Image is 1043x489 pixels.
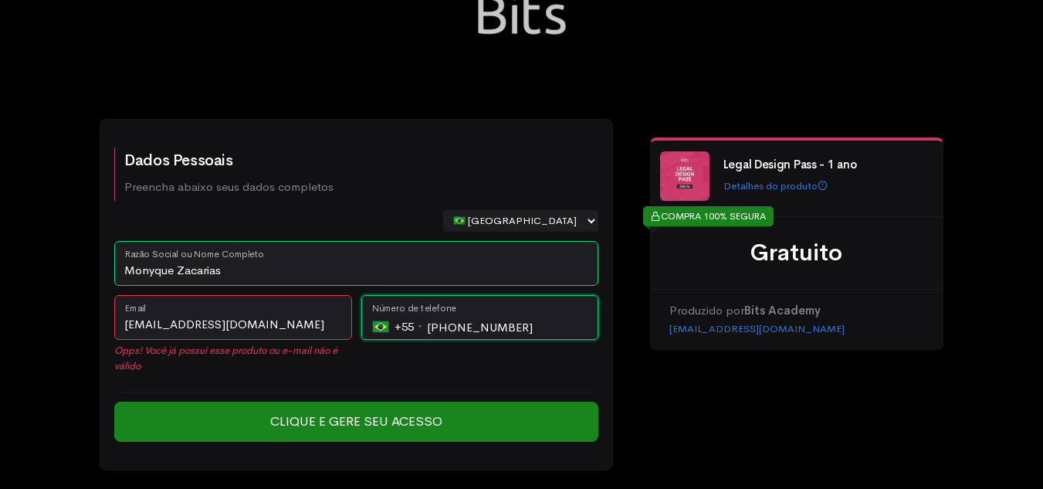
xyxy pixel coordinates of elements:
h4: Legal Design Pass - 1 ano [723,158,929,171]
strong: Bits Academy [744,303,821,318]
input: Clique e Gere seu Acesso [114,402,598,442]
div: Gratuito [669,236,924,270]
h2: Dados Pessoais [124,152,334,169]
em: Opps! Você já possui esse produto ou e-mail não é válido [114,343,352,373]
div: Brazil (Brasil): +55 [367,314,427,339]
img: LEGAL%20DESIGN_Ementa%20Banco%20Semear%20(600%C2%A0%C3%97%C2%A0600%C2%A0px)%20(1).png [660,151,709,201]
p: Preencha abaixo seus dados completos [124,178,334,196]
input: Email [114,295,352,340]
div: +55 [373,314,427,339]
div: COMPRA 100% SEGURA [643,206,774,226]
a: Detalhes do produto [723,179,828,192]
a: [EMAIL_ADDRESS][DOMAIN_NAME] [669,322,845,335]
p: Produzido por [669,302,924,320]
input: Nome Completo [114,241,598,286]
